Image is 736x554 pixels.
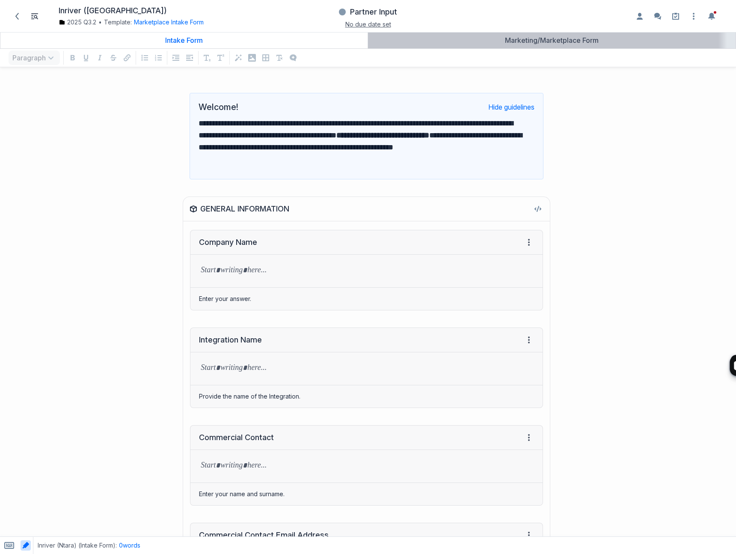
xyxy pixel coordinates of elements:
div: Paragraph [7,49,62,67]
a: 2025 Q3.2 [59,18,96,27]
a: Back [10,9,24,24]
button: Enable the assignees sidebar [633,9,647,23]
h2: Welcome! [199,102,238,112]
button: No due date set [345,20,391,29]
button: Partner Input [338,4,398,20]
span: Inriver ([GEOGRAPHIC_DATA]) [59,6,167,16]
div: GENERAL INFORMATION [200,204,289,214]
button: View component HTML [533,204,543,214]
span: • [98,18,102,27]
div: Marketplace Intake Form [132,18,204,27]
div: Provide the name of the Integration. [190,385,543,408]
button: Hide guidelines [488,103,534,111]
span: Field menu [524,237,534,247]
div: Commercial Contact [199,432,274,443]
button: Enable the commenting sidebar [651,9,665,23]
button: Toggle the notification sidebar [705,9,718,23]
button: Toggle AI highlighting in content [21,540,31,551]
a: Intake Form [0,32,368,48]
div: Commercial Contact Email Address [199,530,329,540]
span: No due date set [345,21,391,28]
a: Setup guide [669,9,683,23]
div: Marketing/Marketplace Form [371,36,732,45]
div: Company Name [199,237,257,247]
span: Field menu [524,335,534,345]
div: Enter your answer. [190,288,543,310]
span: Field menu [524,432,534,443]
span: Toggle AI highlighting in content [18,537,33,554]
div: Integration Name [199,335,262,345]
div: Template: [59,18,243,27]
button: Toggle Item List [28,9,42,23]
div: Intake Form [4,36,364,45]
span: 0 words [119,542,140,549]
div: Partner InputNo due date set [252,4,484,28]
a: Marketing/Marketplace Form [368,32,736,48]
span: Field menu [524,530,534,540]
h1: Inriver (Ntara) [59,6,167,16]
button: 0words [119,541,140,550]
h3: Partner Input [350,7,397,17]
div: Enter your name and surname. [190,483,543,505]
button: Marketplace Intake Form [134,18,204,27]
span: Inriver (Ntara) (Intake Form) : [38,541,117,550]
